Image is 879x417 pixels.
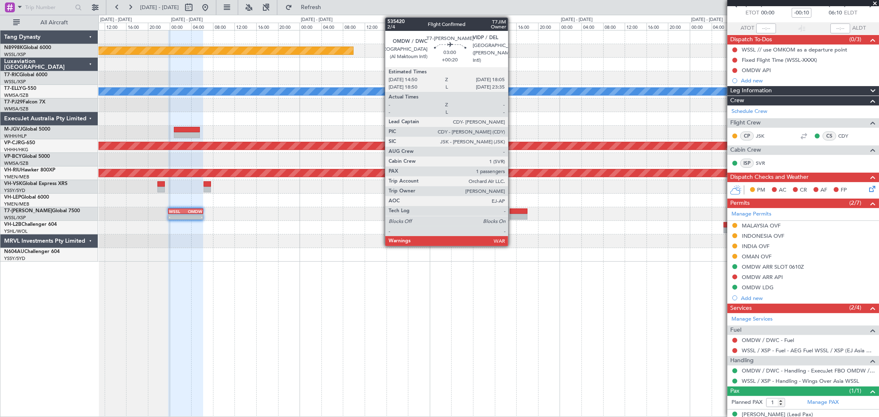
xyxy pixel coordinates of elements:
a: WSSL/XSP [4,52,26,58]
button: Refresh [281,1,331,14]
a: N8998KGlobal 6000 [4,45,51,50]
a: Manage Services [731,315,773,323]
span: N8998K [4,45,23,50]
a: SVR [756,159,774,167]
span: ALDT [852,24,866,33]
div: INDIA OVF [742,243,769,250]
a: M-JGVJGlobal 5000 [4,127,50,132]
input: --:-- [756,23,776,33]
span: 06:10 [829,9,842,17]
div: 16:00 [647,23,668,30]
span: VH-RIU [4,168,21,173]
div: 20:00 [668,23,690,30]
span: AF [820,186,827,194]
div: 16:00 [256,23,278,30]
a: YSSY/SYD [4,255,25,262]
div: 08:00 [473,23,495,30]
span: (0/3) [849,35,861,44]
div: 04:00 [191,23,213,30]
span: VP-CJR [4,141,21,145]
a: T7-ELLYG-550 [4,86,36,91]
span: Permits [730,199,750,208]
div: 00:00 [430,23,452,30]
div: [DATE] - [DATE] [691,16,723,23]
a: VP-BCYGlobal 5000 [4,154,50,159]
div: 00:00 [300,23,321,30]
label: Planned PAX [731,398,762,407]
span: T7-ELLY [4,86,22,91]
span: VP-BCY [4,154,22,159]
span: VH-VSK [4,181,22,186]
span: (2/7) [849,199,861,207]
a: YMEN/MEB [4,201,29,207]
div: [DATE] - [DATE] [301,16,333,23]
a: WIHH/HLP [4,133,27,139]
span: Services [730,304,752,313]
a: YSSY/SYD [4,187,25,194]
a: OMDW / DWC - Fuel [742,337,794,344]
span: (1/1) [849,387,861,395]
a: YMEN/MEB [4,174,29,180]
span: Flight Crew [730,118,761,128]
div: - [169,214,185,219]
span: 00:00 [761,9,774,17]
div: - [186,214,202,219]
div: [DATE] - [DATE] [431,16,463,23]
a: YSHL/WOL [4,228,28,234]
div: [DATE] - [DATE] [561,16,593,23]
a: VH-L2BChallenger 604 [4,222,57,227]
div: OMDW ARR API [742,274,783,281]
a: N604AUChallenger 604 [4,249,60,254]
span: Cabin Crew [730,145,761,155]
a: WMSA/SZB [4,160,28,166]
div: 04:00 [712,23,734,30]
button: All Aircraft [9,16,89,29]
a: VH-VSKGlobal Express XRS [4,181,68,186]
div: 12:00 [625,23,647,30]
a: VH-LEPGlobal 6000 [4,195,49,200]
div: 08:00 [343,23,365,30]
a: WSSL/XSP [4,79,26,85]
div: OMDW API [742,67,771,74]
a: VHHH/HKG [4,147,28,153]
span: ETOT [745,9,759,17]
span: Pax [730,387,739,396]
div: 12:00 [234,23,256,30]
span: Dispatch To-Dos [730,35,772,45]
div: 12:00 [105,23,127,30]
span: All Aircraft [21,20,87,26]
a: VH-RIUHawker 800XP [4,168,55,173]
span: T7-RIC [4,73,19,77]
a: WSSL / XSP - Fuel - AEG Fuel WSSL / XSP (EJ Asia Only) [742,347,875,354]
div: [DATE] - [DATE] [100,16,132,23]
div: 12:00 [495,23,517,30]
span: T7-PJ29 [4,100,23,105]
span: T7-[PERSON_NAME] [4,208,52,213]
span: Refresh [294,5,328,10]
span: ATOT [741,24,754,33]
span: AC [779,186,786,194]
span: Crew [730,96,744,105]
a: CDY [838,132,857,140]
div: MALAYSIA OVF [742,222,781,229]
div: 16:00 [387,23,408,30]
a: JSK [756,132,774,140]
div: 12:00 [365,23,387,30]
a: OMDW / DWC - Handling - ExecuJet FBO OMDW / DWC [742,367,875,374]
span: (2/4) [849,303,861,312]
a: VP-CJRG-650 [4,141,35,145]
span: VH-L2B [4,222,21,227]
div: 16:00 [516,23,538,30]
a: WSSL / XSP - Handling - Wings Over Asia WSSL [742,377,859,384]
div: OMDW [186,209,202,214]
a: T7-RICGlobal 6000 [4,73,47,77]
div: 04:00 [451,23,473,30]
div: INDONESIA OVF [742,232,784,239]
div: 04:00 [321,23,343,30]
div: Add new [741,295,875,302]
div: 00:00 [560,23,581,30]
span: Fuel [730,326,741,335]
span: FP [841,186,847,194]
span: ELDT [844,9,857,17]
a: WMSA/SZB [4,92,28,98]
